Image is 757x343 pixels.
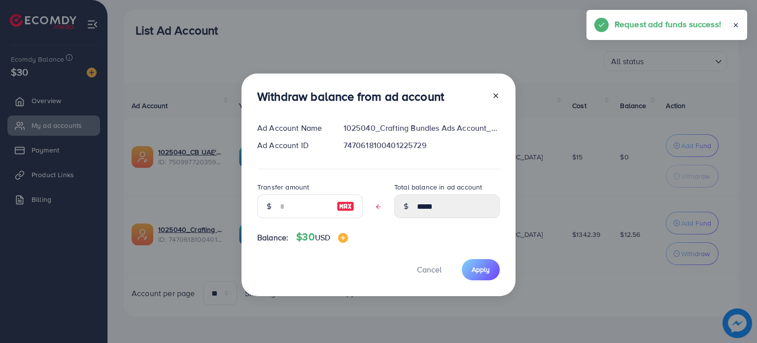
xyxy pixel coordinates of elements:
[257,182,309,192] label: Transfer amount
[336,140,508,151] div: 7470618100401225729
[462,259,500,280] button: Apply
[405,259,454,280] button: Cancel
[336,122,508,134] div: 1025040_Crafting Bundles Ads Account_1739388829774
[394,182,482,192] label: Total balance in ad account
[338,233,348,243] img: image
[615,18,721,31] h5: Request add funds success!
[257,232,288,243] span: Balance:
[315,232,330,243] span: USD
[296,231,348,243] h4: $30
[337,200,354,212] img: image
[249,140,336,151] div: Ad Account ID
[472,265,490,274] span: Apply
[417,264,442,275] span: Cancel
[249,122,336,134] div: Ad Account Name
[257,89,444,104] h3: Withdraw balance from ad account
